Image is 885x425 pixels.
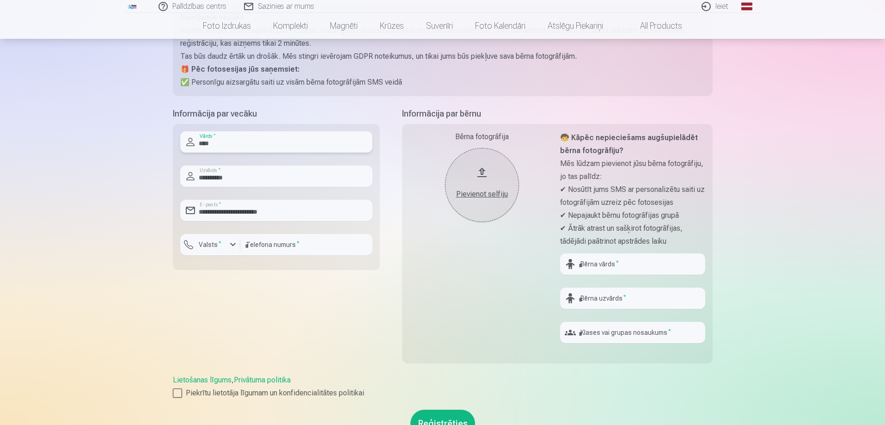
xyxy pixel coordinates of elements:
[537,13,614,39] a: Atslēgu piekariņi
[319,13,369,39] a: Magnēti
[180,50,705,63] p: Tas būs daudz ērtāk un drošāk. Mēs stingri ievērojam GDPR noteikumus, un tikai jums būs piekļuve ...
[173,375,713,399] div: ,
[173,388,713,399] label: Piekrītu lietotāja līgumam un konfidencialitātes politikai
[402,107,713,120] h5: Informācija par bērnu
[262,13,319,39] a: Komplekti
[560,157,705,183] p: Mēs lūdzam pievienot jūsu bērna fotogrāfiju, jo tas palīdz:
[560,222,705,248] p: ✔ Ātrāk atrast un sašķirot fotogrāfijas, tādējādi paātrinot apstrādes laiku
[173,107,380,120] h5: Informācija par vecāku
[195,240,225,249] label: Valsts
[454,189,510,200] div: Pievienot selfiju
[180,234,240,255] button: Valsts*
[614,13,693,39] a: All products
[369,13,415,39] a: Krūzes
[128,4,138,9] img: /fa1
[560,209,705,222] p: ✔ Nepajaukt bērnu fotogrāfijas grupā
[409,131,555,142] div: Bērna fotogrāfija
[234,376,291,384] a: Privātuma politika
[180,76,705,89] p: ✅ Personīgu aizsargātu saiti uz visām bērna fotogrāfijām SMS veidā
[415,13,464,39] a: Suvenīri
[560,183,705,209] p: ✔ Nosūtīt jums SMS ar personalizētu saiti uz fotogrāfijām uzreiz pēc fotosesijas
[192,13,262,39] a: Foto izdrukas
[445,148,519,222] button: Pievienot selfiju
[464,13,537,39] a: Foto kalendāri
[180,65,299,74] strong: 🎁 Pēc fotosesijas jūs saņemsiet:
[560,133,698,155] strong: 🧒 Kāpēc nepieciešams augšupielādēt bērna fotogrāfiju?
[173,376,232,384] a: Lietošanas līgums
